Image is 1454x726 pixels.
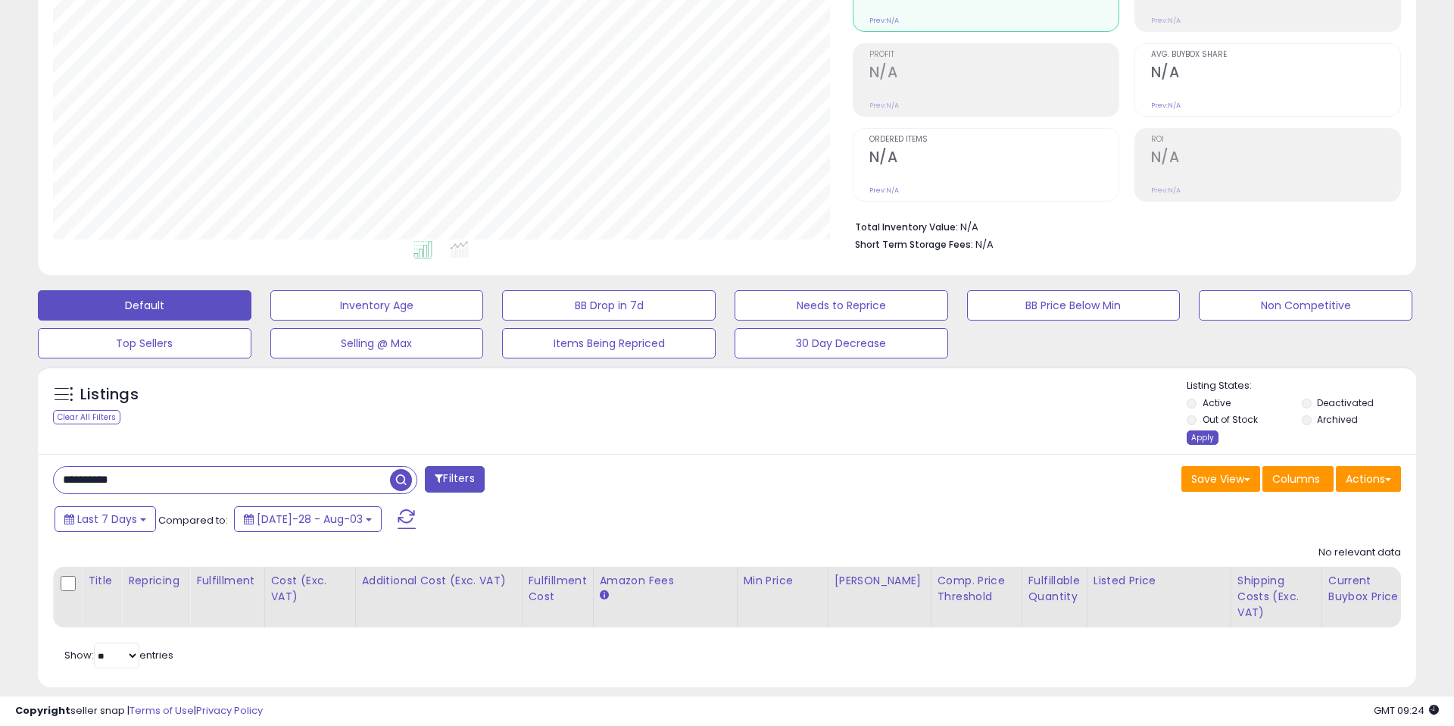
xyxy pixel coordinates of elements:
[77,512,137,527] span: Last 7 Days
[38,290,251,321] button: Default
[1336,466,1401,492] button: Actions
[1028,573,1081,605] div: Fulfillable Quantity
[196,703,263,718] a: Privacy Policy
[502,328,716,358] button: Items Being Repriced
[502,290,716,321] button: BB Drop in 7d
[1262,466,1334,492] button: Columns
[1374,703,1439,718] span: 2025-08-11 09:24 GMT
[600,589,609,602] small: Amazon Fees.
[869,186,899,195] small: Prev: N/A
[869,101,899,110] small: Prev: N/A
[1272,471,1320,487] span: Columns
[271,573,349,605] div: Cost (Exc. VAT)
[1181,466,1260,492] button: Save View
[735,328,948,358] button: 30 Day Decrease
[1151,64,1400,84] h2: N/A
[855,217,1390,235] li: N/A
[128,573,183,589] div: Repricing
[869,16,899,25] small: Prev: N/A
[1318,546,1401,560] div: No relevant data
[270,328,484,358] button: Selling @ Max
[425,466,484,493] button: Filters
[869,149,1119,169] h2: N/A
[1237,573,1315,621] div: Shipping Costs (Exc. VAT)
[1094,573,1225,589] div: Listed Price
[855,221,958,233] b: Total Inventory Value:
[362,573,516,589] div: Additional Cost (Exc. VAT)
[270,290,484,321] button: Inventory Age
[835,573,925,589] div: [PERSON_NAME]
[1203,396,1231,409] label: Active
[1151,16,1181,25] small: Prev: N/A
[855,238,973,251] b: Short Term Storage Fees:
[53,410,120,424] div: Clear All Filters
[975,237,994,252] span: N/A
[88,573,115,589] div: Title
[967,290,1181,321] button: BB Price Below Min
[129,703,194,718] a: Terms of Use
[15,704,263,718] div: seller snap | |
[1151,101,1181,110] small: Prev: N/A
[257,512,363,527] span: [DATE]-28 - Aug-03
[1317,396,1374,409] label: Deactivated
[1187,379,1415,393] p: Listing States:
[600,573,731,589] div: Amazon Fees
[80,384,139,405] h5: Listings
[1151,136,1400,144] span: ROI
[64,648,173,662] span: Show: entries
[529,573,587,605] div: Fulfillment Cost
[1151,149,1400,169] h2: N/A
[869,64,1119,84] h2: N/A
[38,328,251,358] button: Top Sellers
[1151,51,1400,59] span: Avg. Buybox Share
[15,703,70,718] strong: Copyright
[938,573,1016,605] div: Comp. Price Threshold
[1199,290,1412,321] button: Non Competitive
[196,573,257,589] div: Fulfillment
[1151,186,1181,195] small: Prev: N/A
[1187,430,1218,445] div: Apply
[234,506,382,532] button: [DATE]-28 - Aug-03
[869,136,1119,144] span: Ordered Items
[869,51,1119,59] span: Profit
[744,573,822,589] div: Min Price
[1328,573,1406,605] div: Current Buybox Price
[158,513,228,527] span: Compared to:
[55,506,156,532] button: Last 7 Days
[735,290,948,321] button: Needs to Reprice
[1317,413,1358,426] label: Archived
[1203,413,1258,426] label: Out of Stock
